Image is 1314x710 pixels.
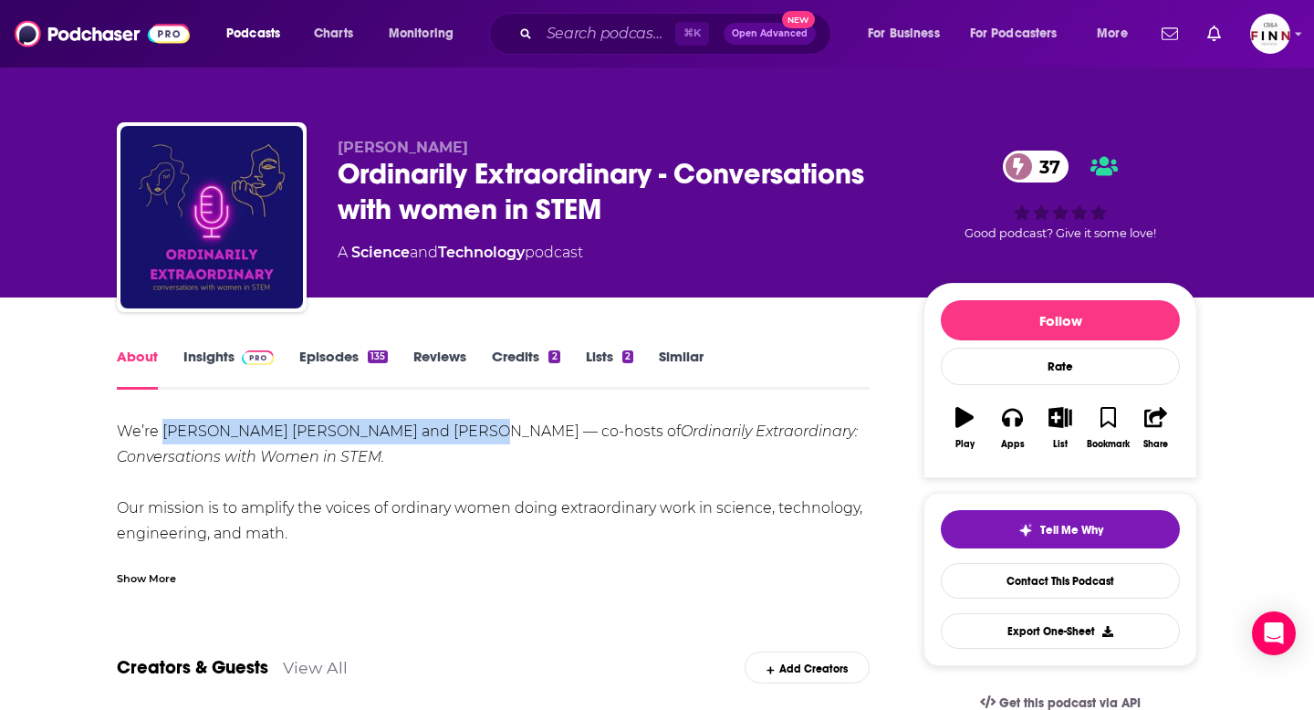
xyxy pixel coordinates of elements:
button: Show profile menu [1250,14,1290,54]
span: Podcasts [226,21,280,47]
span: For Podcasters [970,21,1058,47]
a: Science [351,244,410,261]
a: Creators & Guests [117,656,268,679]
button: open menu [376,19,477,48]
a: Reviews [413,348,466,390]
button: open menu [214,19,304,48]
button: tell me why sparkleTell Me Why [941,510,1180,548]
span: More [1097,21,1128,47]
button: Apps [988,395,1036,461]
button: open menu [855,19,963,48]
a: Show notifications dropdown [1154,18,1185,49]
div: Add Creators [745,652,870,684]
span: Logged in as FINNMadison [1250,14,1290,54]
img: User Profile [1250,14,1290,54]
button: Open AdvancedNew [724,23,816,45]
div: Bookmark [1087,439,1130,450]
input: Search podcasts, credits, & more... [539,19,675,48]
div: Search podcasts, credits, & more... [506,13,849,55]
span: Good podcast? Give it some love! [965,226,1156,240]
img: Podchaser - Follow, Share and Rate Podcasts [15,16,190,51]
a: About [117,348,158,390]
div: List [1053,439,1068,450]
a: Contact This Podcast [941,563,1180,599]
button: Share [1132,395,1180,461]
img: tell me why sparkle [1018,523,1033,538]
a: View All [283,658,348,677]
a: Episodes135 [299,348,388,390]
span: For Business [868,21,940,47]
button: open menu [1084,19,1151,48]
button: List [1037,395,1084,461]
span: Tell Me Why [1040,523,1103,538]
span: [PERSON_NAME] [338,139,468,156]
img: Ordinarily Extraordinary - Conversations with women in STEM [120,126,303,308]
button: Bookmark [1084,395,1131,461]
div: 135 [368,350,388,363]
a: Charts [302,19,364,48]
span: Monitoring [389,21,454,47]
a: Credits2 [492,348,559,390]
div: Share [1143,439,1168,450]
a: Lists2 [586,348,633,390]
div: A podcast [338,242,583,264]
button: Play [941,395,988,461]
div: Rate [941,348,1180,385]
span: and [410,244,438,261]
a: Similar [659,348,704,390]
span: ⌘ K [675,22,709,46]
img: Podchaser Pro [242,350,274,365]
div: Apps [1001,439,1025,450]
div: 2 [548,350,559,363]
button: Follow [941,300,1180,340]
a: Show notifications dropdown [1200,18,1228,49]
span: Charts [314,21,353,47]
span: New [782,11,815,28]
a: Technology [438,244,525,261]
div: Play [955,439,975,450]
div: Open Intercom Messenger [1252,611,1296,655]
span: 37 [1021,151,1069,183]
div: 2 [622,350,633,363]
button: open menu [958,19,1084,48]
button: Export One-Sheet [941,613,1180,649]
a: InsightsPodchaser Pro [183,348,274,390]
span: Open Advanced [732,29,808,38]
div: 37Good podcast? Give it some love! [923,139,1197,252]
a: 37 [1003,151,1069,183]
